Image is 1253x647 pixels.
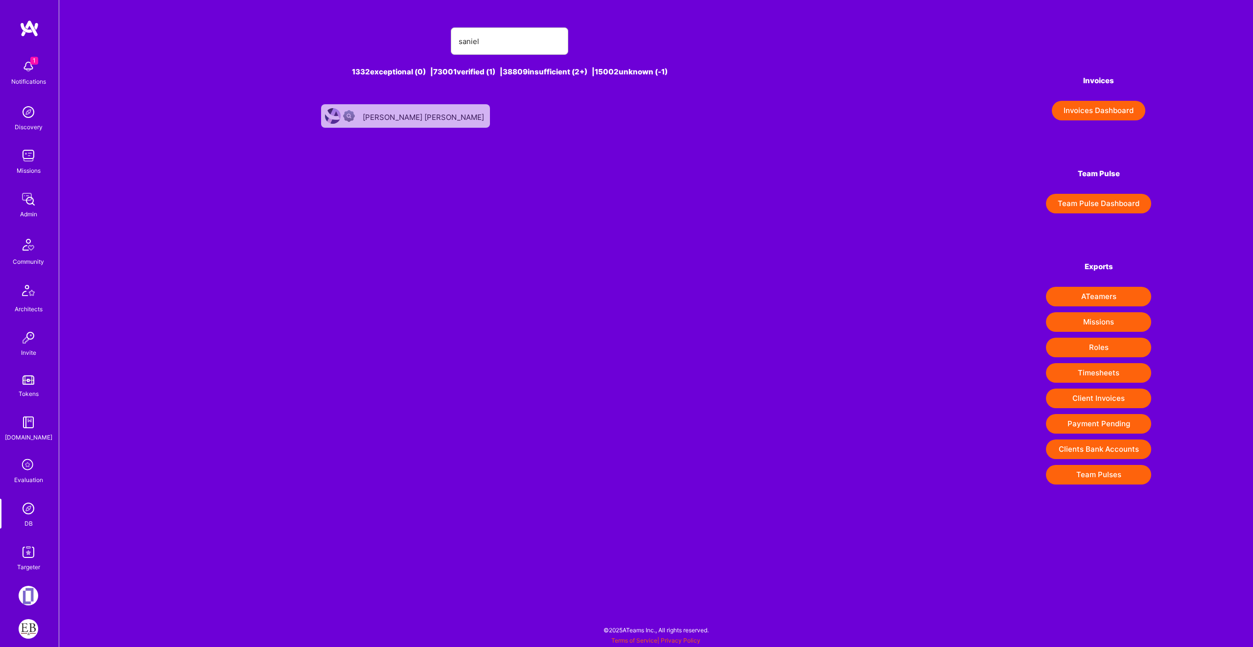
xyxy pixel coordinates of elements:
[1046,262,1151,271] h4: Exports
[1046,439,1151,459] button: Clients Bank Accounts
[1046,101,1151,120] a: Invoices Dashboard
[24,518,33,529] div: DB
[11,76,46,87] div: Notifications
[161,67,859,77] div: 1332 exceptional (0) | 73001 verified (1) | 38809 insufficient (2+) | 15002 unknown (-1)
[1046,194,1151,213] button: Team Pulse Dashboard
[20,20,39,37] img: logo
[317,100,494,132] a: User AvatarNot Scrubbed[PERSON_NAME] [PERSON_NAME]
[1046,287,1151,306] button: ATeamers
[19,189,38,209] img: admin teamwork
[17,165,41,176] div: Missions
[19,586,38,605] img: Terrascope: Build a smart-carbon-measurement platform (SaaS)
[19,146,38,165] img: teamwork
[1046,414,1151,434] button: Payment Pending
[1046,169,1151,178] h4: Team Pulse
[16,586,41,605] a: Terrascope: Build a smart-carbon-measurement platform (SaaS)
[343,110,355,122] img: Not Scrubbed
[19,619,38,639] img: EmployBridge: Build out new age Integration Hub for legacy company
[19,413,38,432] img: guide book
[20,209,37,219] div: Admin
[611,637,657,644] a: Terms of Service
[15,304,43,314] div: Architects
[1046,338,1151,357] button: Roles
[19,499,38,518] img: Admin Search
[59,618,1253,642] div: © 2025 ATeams Inc., All rights reserved.
[1046,312,1151,332] button: Missions
[1046,465,1151,485] button: Team Pulses
[16,619,41,639] a: EmployBridge: Build out new age Integration Hub for legacy company
[19,57,38,76] img: bell
[19,389,39,399] div: Tokens
[17,280,40,304] img: Architects
[5,432,52,442] div: [DOMAIN_NAME]
[1046,76,1151,85] h4: Invoices
[14,475,43,485] div: Evaluation
[19,102,38,122] img: discovery
[21,347,36,358] div: Invite
[459,29,560,54] input: Search for an A-Teamer
[19,542,38,562] img: Skill Targeter
[30,57,38,65] span: 1
[1046,363,1151,383] button: Timesheets
[611,637,700,644] span: |
[13,256,44,267] div: Community
[19,456,38,475] i: icon SelectionTeam
[17,233,40,256] img: Community
[325,108,341,124] img: User Avatar
[19,328,38,347] img: Invite
[1046,389,1151,408] button: Client Invoices
[23,375,34,385] img: tokens
[15,122,43,132] div: Discovery
[1052,101,1145,120] button: Invoices Dashboard
[661,637,700,644] a: Privacy Policy
[17,562,40,572] div: Targeter
[363,110,486,122] div: [PERSON_NAME] [PERSON_NAME]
